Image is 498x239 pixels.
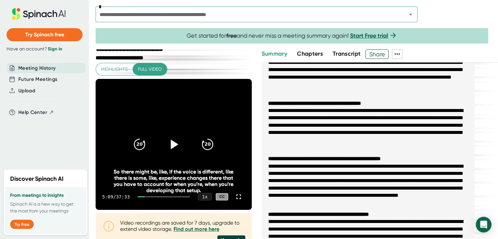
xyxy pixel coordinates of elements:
[102,194,130,199] div: 5:09 / 37:33
[365,49,389,59] button: Share
[10,175,64,183] h2: Discover Spinach AI
[10,201,81,214] p: Spinach AI is a new way to get the most from your meetings
[262,49,287,58] button: Summary
[120,220,245,232] div: Video recordings are saved for 7 days, upgrade to extend video storage.
[111,169,236,193] div: So there might be, like, if the voice is different, like there is some, like, experience changes ...
[297,49,323,58] button: Chapters
[7,46,83,52] div: Have an account?
[406,10,415,19] button: Open
[216,193,228,201] div: CC
[18,76,57,83] button: Future Meetings
[366,48,388,60] span: Share
[350,32,388,39] a: Start Free trial
[10,220,34,229] button: Try free
[226,32,237,39] b: free
[333,49,361,58] button: Transcript
[18,109,47,116] span: Help Center
[18,64,56,72] button: Meeting History
[297,50,323,57] span: Chapters
[48,46,62,52] a: Sign in
[174,226,219,232] a: Find out more here
[101,65,128,73] span: Highlights
[138,65,162,73] span: Full video
[198,193,212,200] div: 1 x
[10,193,81,198] h3: From meetings to insights
[333,50,361,57] span: Transcript
[262,50,287,57] span: Summary
[25,31,64,38] span: Try Spinach free
[18,109,54,116] button: Help Center
[476,217,491,232] div: Open Intercom Messenger
[96,63,133,75] button: Highlights
[7,28,83,41] button: Try Spinach free
[18,87,35,95] button: Upload
[187,32,397,40] span: Get started for and never miss a meeting summary again!
[133,63,167,75] button: Full video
